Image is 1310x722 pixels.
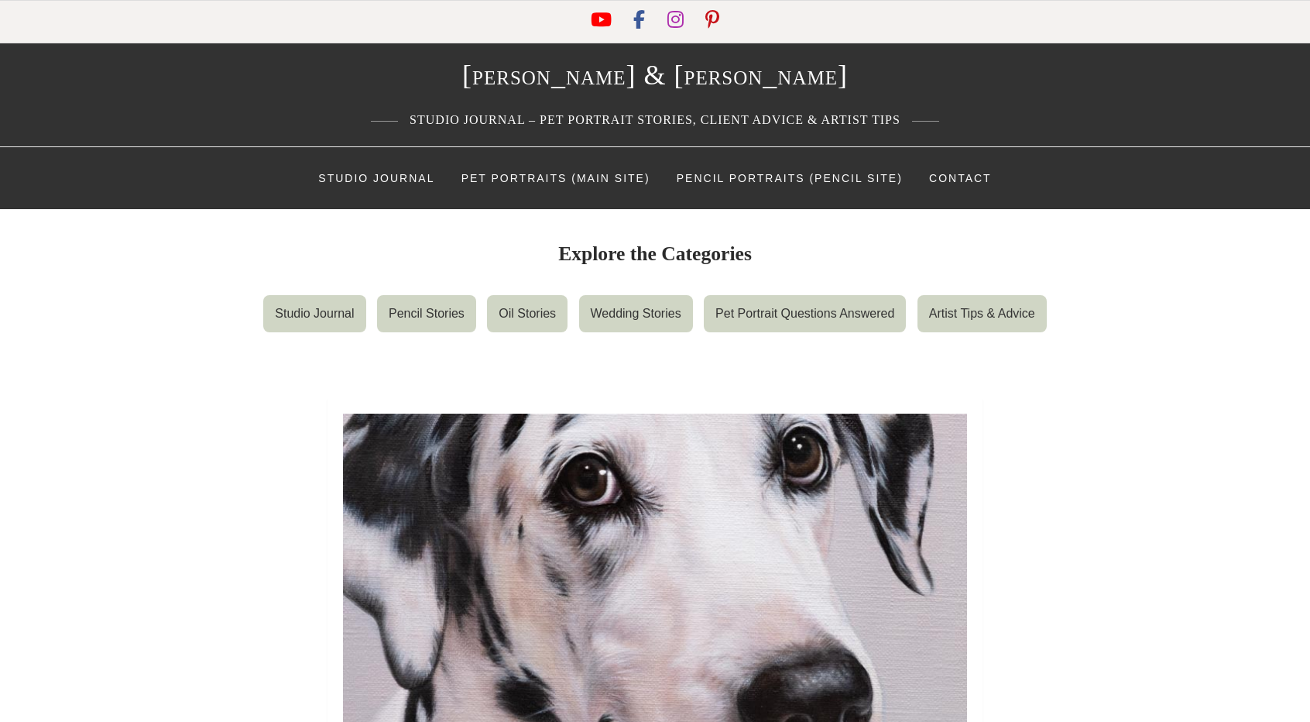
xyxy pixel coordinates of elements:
a: Pet Portraits (Main Site) [450,155,662,201]
a: Facebook [633,15,648,29]
a: Studio Journal [307,155,446,201]
a: Pencil Stories [377,295,476,332]
p: Studio Journal – Pet Portrait Stories, Client Advice & Artist Tips [179,101,1131,139]
a: Pinterest [705,15,719,29]
a: Studio Journal [263,295,365,332]
a: [PERSON_NAME] & [PERSON_NAME] [462,60,848,91]
a: Oil Stories [487,295,568,332]
a: Wedding Stories [579,295,693,332]
a: Instagram [667,15,687,29]
a: Artist Tips & Advice [917,295,1047,332]
a: Contact [917,155,1003,201]
a: Pet Portrait Questions Answered [704,295,906,332]
a: YouTube [591,15,615,29]
a: Pencil Portraits (Pencil Site) [665,155,914,201]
